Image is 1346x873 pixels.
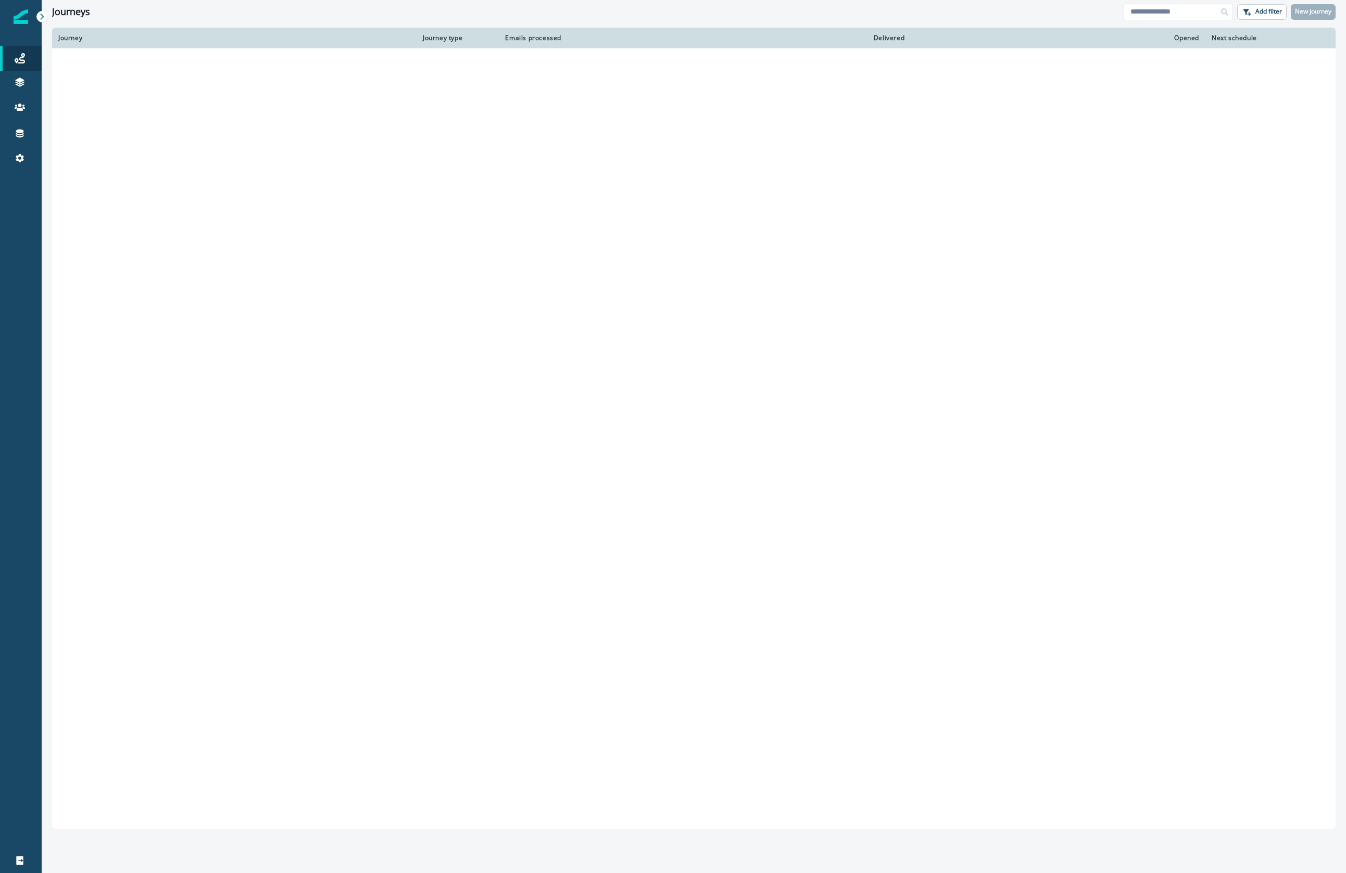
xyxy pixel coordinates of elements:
div: Emails processed [501,34,561,42]
div: Delivered [574,34,904,42]
button: New journey [1291,4,1336,20]
h1: Journeys [52,6,90,18]
div: Journey [58,34,410,42]
p: Add filter [1255,8,1282,15]
button: Add filter [1237,4,1287,20]
div: Journey type [423,34,488,42]
p: New journey [1295,8,1331,15]
img: Inflection [14,9,28,24]
div: Next schedule [1212,34,1303,42]
div: Opened [917,34,1199,42]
